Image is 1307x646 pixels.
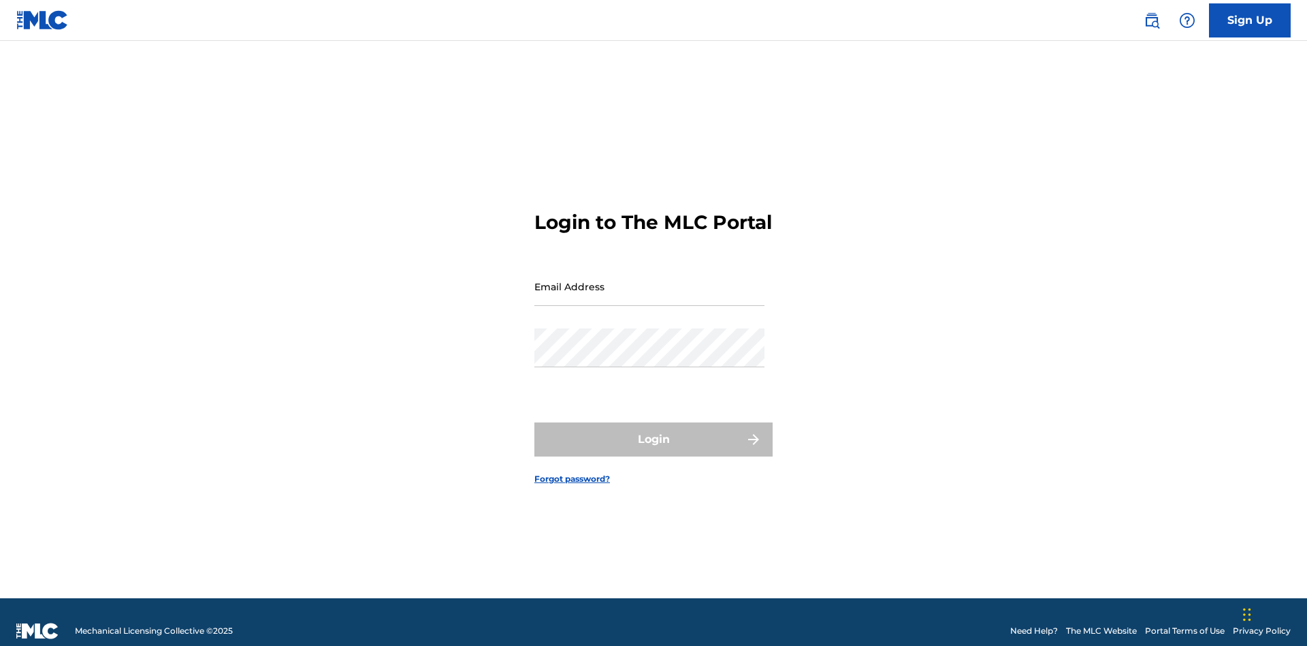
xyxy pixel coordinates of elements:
a: Need Help? [1010,625,1058,637]
img: MLC Logo [16,10,69,30]
a: The MLC Website [1066,625,1137,637]
img: logo [16,623,59,639]
a: Portal Terms of Use [1145,625,1225,637]
span: Mechanical Licensing Collective © 2025 [75,625,233,637]
img: help [1179,12,1195,29]
a: Forgot password? [534,473,610,485]
img: search [1144,12,1160,29]
div: Drag [1243,594,1251,635]
a: Sign Up [1209,3,1291,37]
div: Help [1174,7,1201,34]
iframe: Chat Widget [1239,581,1307,646]
a: Privacy Policy [1233,625,1291,637]
h3: Login to The MLC Portal [534,211,772,234]
a: Public Search [1138,7,1165,34]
